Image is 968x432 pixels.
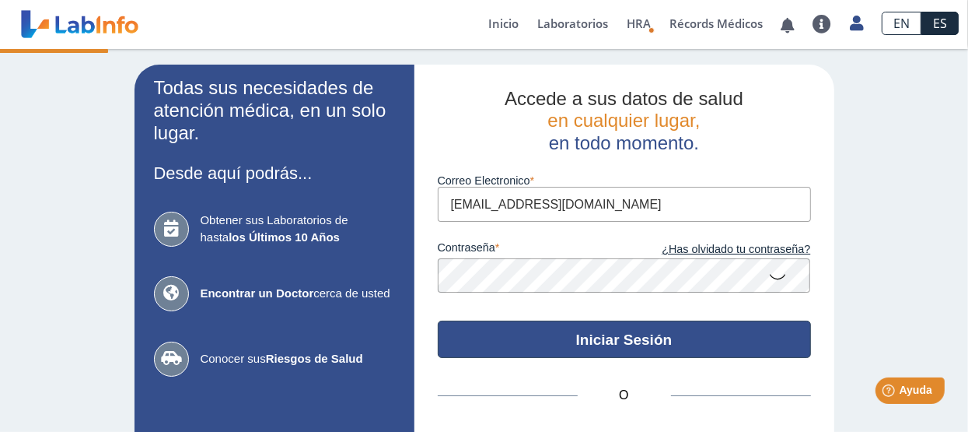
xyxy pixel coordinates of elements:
[201,286,314,300] b: Encontrar un Doctor
[438,174,811,187] label: Correo Electronico
[549,132,699,153] span: en todo momento.
[201,285,395,303] span: cerca de usted
[624,241,811,258] a: ¿Has olvidado tu contraseña?
[830,371,951,415] iframe: Help widget launcher
[547,110,700,131] span: en cualquier lugar,
[438,241,624,258] label: contraseña
[154,163,395,183] h3: Desde aquí podrás...
[229,230,340,244] b: los Últimos 10 Años
[201,212,395,247] span: Obtener sus Laboratorios de hasta
[921,12,959,35] a: ES
[266,352,363,365] b: Riesgos de Salud
[505,88,743,109] span: Accede a sus datos de salud
[627,16,651,31] span: HRA
[882,12,921,35] a: EN
[154,77,395,144] h2: Todas sus necesidades de atención médica, en un solo lugar.
[578,386,671,405] span: O
[201,350,395,368] span: Conocer sus
[438,321,811,358] button: Iniciar Sesión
